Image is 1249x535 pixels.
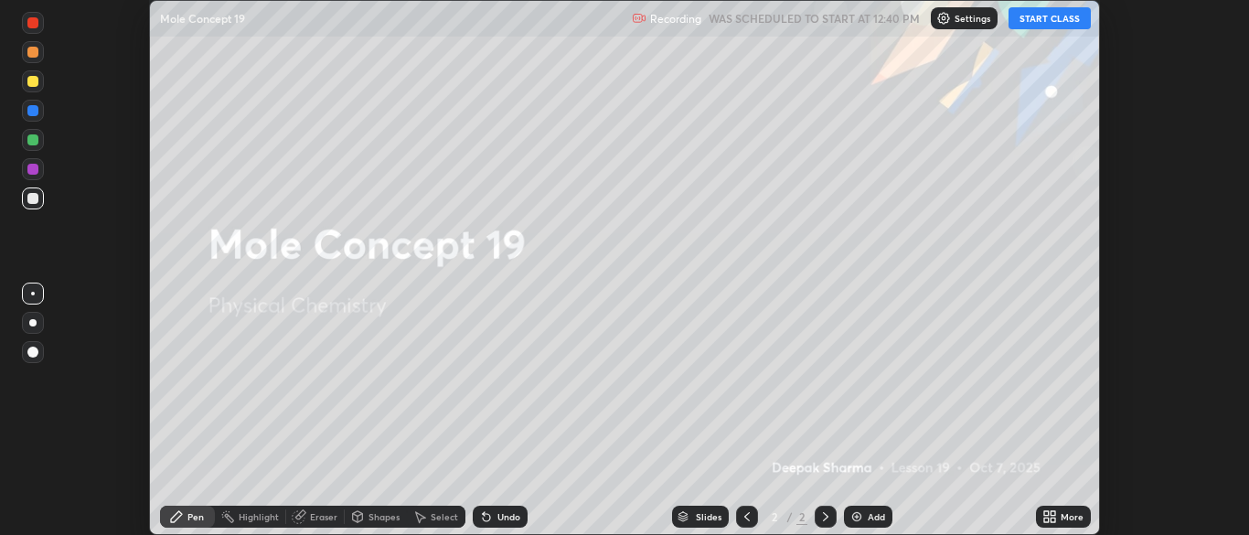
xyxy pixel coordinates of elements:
div: Shapes [368,512,400,521]
div: Select [431,512,458,521]
div: / [787,511,793,522]
div: Pen [187,512,204,521]
img: add-slide-button [849,509,864,524]
div: More [1061,512,1084,521]
div: Eraser [310,512,337,521]
p: Mole Concept 19 [160,11,245,26]
div: Highlight [239,512,279,521]
p: Recording [650,12,701,26]
div: Slides [696,512,721,521]
div: 2 [765,511,784,522]
div: Add [868,512,885,521]
p: Settings [955,14,990,23]
button: START CLASS [1009,7,1091,29]
img: recording.375f2c34.svg [632,11,646,26]
div: 2 [796,508,807,525]
div: Undo [497,512,520,521]
h5: WAS SCHEDULED TO START AT 12:40 PM [709,10,920,27]
img: class-settings-icons [936,11,951,26]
